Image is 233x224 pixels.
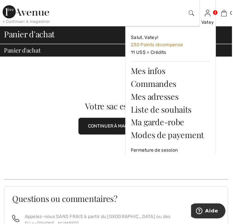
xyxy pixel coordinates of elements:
a: Mes infos [131,64,211,77]
span: Salut, Vatey! [131,35,159,41]
a: Fermeture de session [131,142,211,160]
a: Modes de payement [131,129,211,142]
div: Votre sac est vide [15,102,218,110]
img: recherche [189,9,195,17]
img: Mon panier [222,9,228,17]
span: Panier d'achat [4,48,41,54]
span: 230 Points récompense [131,42,184,48]
img: 1ère Avenue [3,5,49,19]
a: Mes adresses [131,90,211,103]
button: CONTINUER À MAGASINER [79,118,154,135]
a: 0 [217,9,233,17]
div: < Continuer à magasiner [3,19,50,24]
a: Salut, Vatey! 230 Points récompense11 US$ = Crédits [131,32,211,59]
a: Liste de souhaits [131,103,211,116]
a: Se connecter [206,10,211,16]
img: Mes infos [206,9,211,17]
iframe: Ouvre un widget dans lequel vous pouvez trouver plus d’informations [192,204,226,221]
a: Ma garde-robe [131,116,211,129]
div: Vatey [201,19,216,26]
a: Commandes [131,77,211,90]
span: Panier d'achat [4,30,55,38]
h3: Questions ou commentaires? [12,195,221,204]
img: call [12,216,19,223]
